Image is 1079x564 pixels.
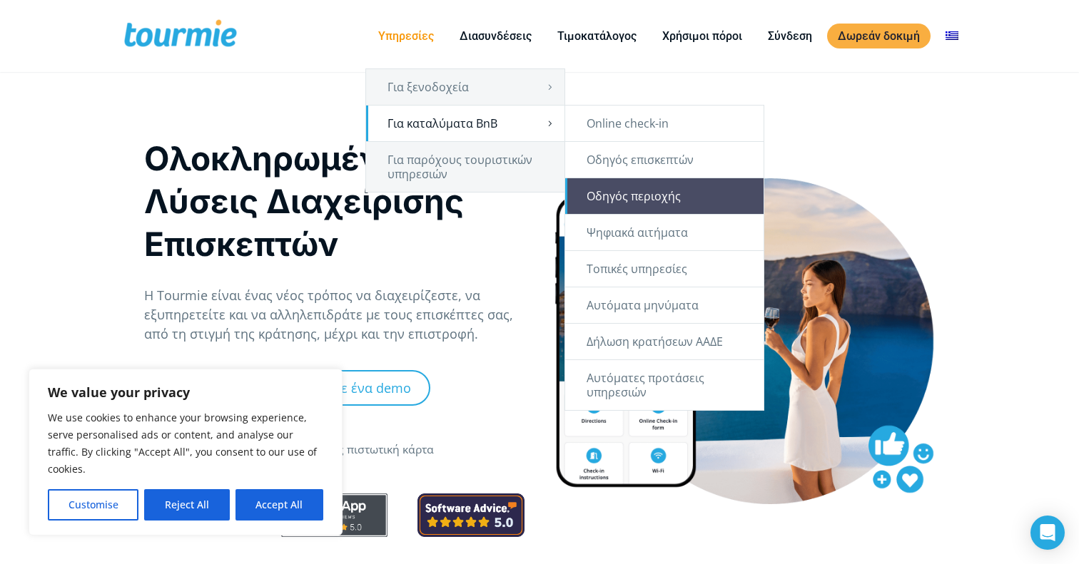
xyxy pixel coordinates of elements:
[366,142,564,192] a: Για παρόχους τουριστικών υπηρεσιών
[827,24,931,48] a: Δωρεάν δοκιμή
[368,27,445,45] a: Υπηρεσίες
[652,27,753,45] a: Χρήσιμοι πόροι
[144,137,525,265] h1: Ολοκληρωμένες Λύσεις Διαχείρισης Επισκεπτών
[366,106,564,141] a: Για καταλύματα BnB
[144,286,525,344] p: Η Tourmie είναι ένας νέος τρόπος να διαχειρίζεστε, να εξυπηρετείτε και να αλληλεπιδράτε με τους ε...
[366,69,564,105] a: Για ξενοδοχεία
[565,178,764,214] a: Οδηγός περιοχής
[547,27,647,45] a: Τιμοκατάλογος
[48,409,323,478] p: We use cookies to enhance your browsing experience, serve personalised ads or content, and analys...
[565,106,764,141] a: Online check-in
[565,360,764,410] a: Αυτόματες προτάσεις υπηρεσιών
[565,251,764,287] a: Τοπικές υπηρεσίες
[565,215,764,250] a: Ψηφιακά αιτήματα
[757,27,823,45] a: Σύνδεση
[449,27,542,45] a: Διασυνδέσεις
[48,384,323,401] p: We value your privacy
[144,489,229,521] button: Reject All
[565,324,764,359] a: Δήλωση κρατήσεων ΑΑΔΕ
[278,370,430,406] a: Ζητήστε ένα demo
[565,142,764,178] a: Οδηγός επισκεπτών
[313,441,434,458] div: Χωρίς πιστωτική κάρτα
[235,489,323,521] button: Accept All
[48,489,138,521] button: Customise
[565,287,764,323] a: Αυτόματα μηνύματα
[1030,516,1065,550] div: Open Intercom Messenger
